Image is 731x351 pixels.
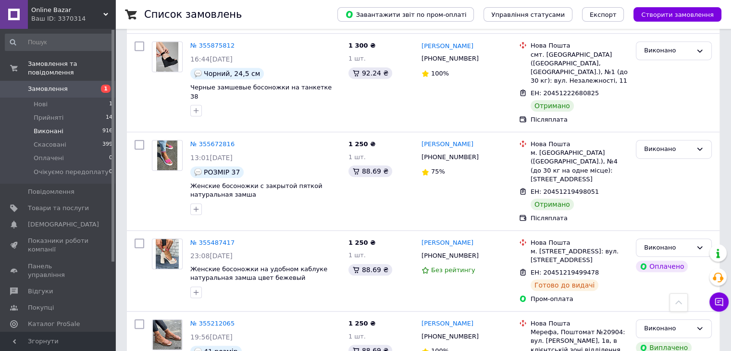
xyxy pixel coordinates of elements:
div: Нова Пошта [531,238,628,247]
div: Нова Пошта [531,319,628,328]
span: 14 [106,113,112,122]
span: ЕН: 20451219498051 [531,188,599,195]
span: 1 шт. [348,55,366,62]
span: 1 250 ₴ [348,239,375,246]
div: Отримано [531,199,574,210]
span: 1 300 ₴ [348,42,375,49]
span: 75% [431,168,445,175]
div: Післяплата [531,115,628,124]
button: Завантажити звіт по пром-оплаті [337,7,474,22]
div: Післяплата [531,214,628,223]
img: Фото товару [156,239,179,269]
span: Панель управління [28,262,89,279]
button: Чат з покупцем [709,292,729,312]
span: [PHONE_NUMBER] [421,333,479,340]
span: [DEMOGRAPHIC_DATA] [28,220,99,229]
span: Завантажити звіт по пром-оплаті [345,10,466,19]
span: 1 250 ₴ [348,140,375,148]
a: № 355212065 [190,320,235,327]
span: Експорт [590,11,617,18]
span: Показники роботи компанії [28,237,89,254]
img: :speech_balloon: [194,70,202,77]
span: Замовлення [28,85,68,93]
div: Отримано [531,100,574,112]
div: смт. [GEOGRAPHIC_DATA] ([GEOGRAPHIC_DATA], [GEOGRAPHIC_DATA].), №1 (до 30 кг): вул. Незалежності, 11 [531,50,628,86]
a: [PERSON_NAME] [421,140,473,149]
span: ЕН: 20451222680825 [531,89,599,97]
span: Виконані [34,127,63,136]
a: Фото товару [152,140,183,171]
span: 16:44[DATE] [190,55,233,63]
span: Очікуємо передоплату [34,168,109,176]
button: Експорт [582,7,624,22]
a: № 355487417 [190,239,235,246]
span: [PHONE_NUMBER] [421,153,479,161]
span: Online Bazar [31,6,103,14]
span: Нові [34,100,48,109]
span: Управління статусами [491,11,565,18]
button: Створити замовлення [633,7,721,22]
div: Готово до видачі [531,279,599,291]
a: Женские босоножки с закрытой пяткой натуральная замша [190,182,322,199]
span: РОЗМІР 37 [204,168,240,176]
span: 1 250 ₴ [348,320,375,327]
span: 1 [101,85,111,93]
div: Ваш ID: 3370314 [31,14,115,23]
a: Фото товару [152,41,183,72]
div: Виконано [644,243,692,253]
input: Пошук [5,34,113,51]
img: Фото товару [153,320,182,350]
span: Прийняті [34,113,63,122]
span: Оплачені [34,154,64,163]
a: [PERSON_NAME] [421,238,473,248]
div: Нова Пошта [531,140,628,149]
span: Повідомлення [28,188,74,196]
div: Нова Пошта [531,41,628,50]
a: Фото товару [152,238,183,269]
span: ЕН: 20451219499478 [531,269,599,276]
a: [PERSON_NAME] [421,319,473,328]
a: Фото товару [152,319,183,350]
span: 1 шт. [348,333,366,340]
img: :speech_balloon: [194,168,202,176]
a: № 355672816 [190,140,235,148]
span: [PHONE_NUMBER] [421,55,479,62]
div: Пром-оплата [531,295,628,303]
span: 0 [109,168,112,176]
div: Виконано [644,324,692,334]
span: Товари та послуги [28,204,89,213]
span: 100% [431,70,449,77]
div: 88.69 ₴ [348,165,392,177]
a: [PERSON_NAME] [421,42,473,51]
a: Створити замовлення [624,11,721,18]
h1: Список замовлень [144,9,242,20]
span: 0 [109,154,112,163]
a: Женские босоножки на удобном каблуке натуральная замша цвет бежевый [190,265,327,282]
span: Скасовані [34,140,66,149]
span: Відгуки [28,287,53,296]
span: 1 шт. [348,153,366,161]
span: Каталог ProSale [28,320,80,328]
div: 88.69 ₴ [348,264,392,276]
img: Фото товару [157,140,177,170]
div: Оплачено [636,261,688,272]
span: 13:01[DATE] [190,154,233,162]
div: м. [GEOGRAPHIC_DATA] ([GEOGRAPHIC_DATA].), №4 (до 30 кг на одне місце): [STREET_ADDRESS] [531,149,628,184]
span: Покупці [28,303,54,312]
span: 19:56[DATE] [190,333,233,341]
span: Без рейтингу [431,266,475,274]
div: Виконано [644,46,692,56]
span: 399 [102,140,112,149]
img: Фото товару [156,42,179,72]
span: 23:08[DATE] [190,252,233,260]
span: Замовлення та повідомлення [28,60,115,77]
a: Черные замшевые босоножки на танкетке 38 [190,84,332,100]
div: Виконано [644,144,692,154]
span: [PHONE_NUMBER] [421,252,479,259]
a: № 355875812 [190,42,235,49]
span: Створити замовлення [641,11,714,18]
div: 92.24 ₴ [348,67,392,79]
